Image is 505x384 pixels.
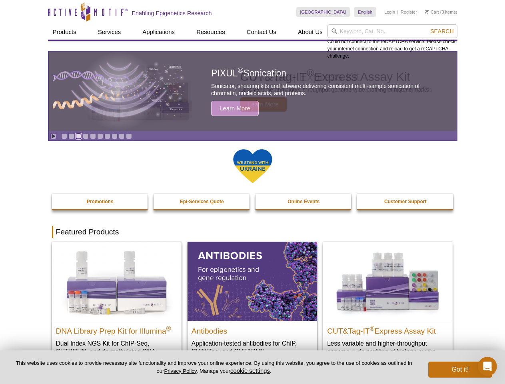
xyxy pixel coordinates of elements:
strong: Online Events [287,199,319,204]
p: Less variable and higher-throughput genome-wide profiling of histone marks​. [327,339,449,356]
sup: ® [166,325,171,332]
a: Promotions [52,194,149,209]
div: Could not connect to the reCAPTCHA service. Please check your internet connection and reload to g... [327,24,457,60]
img: CUT&Tag-IT® Express Assay Kit [323,242,453,320]
p: Dual Index NGS Kit for ChIP-Seq, CUT&RUN, and ds methylated DNA assays. [56,339,178,364]
a: Login [384,9,395,15]
iframe: Intercom live chat [478,357,497,376]
a: Go to slide 9 [119,133,125,139]
a: Resources [192,24,230,40]
a: Products [48,24,81,40]
a: Go to slide 1 [61,133,67,139]
a: Go to slide 6 [97,133,103,139]
a: Cart [425,9,439,15]
p: This website uses cookies to provide necessary site functionality and improve your online experie... [13,360,415,375]
a: Privacy Policy [164,368,196,374]
a: Register [401,9,417,15]
a: About Us [293,24,327,40]
h2: DNA Library Prep Kit for Illumina [56,323,178,335]
li: | [397,7,399,17]
a: Applications [138,24,180,40]
a: Go to slide 2 [68,133,74,139]
button: Got it! [428,362,492,378]
a: DNA Library Prep Kit for Illumina DNA Library Prep Kit for Illumina® Dual Index NGS Kit for ChIP-... [52,242,182,371]
a: Epi-Services Quote [154,194,250,209]
img: DNA Library Prep Kit for Illumina [52,242,182,320]
a: Contact Us [242,24,281,40]
button: Search [428,28,456,35]
a: Online Events [255,194,352,209]
strong: Promotions [87,199,114,204]
h2: Featured Products [52,226,453,238]
a: Go to slide 5 [90,133,96,139]
img: Your Cart [425,10,429,14]
span: Search [430,28,453,34]
a: CUT&Tag-IT® Express Assay Kit CUT&Tag-IT®Express Assay Kit Less variable and higher-throughput ge... [323,242,453,363]
sup: ® [370,325,375,332]
a: Toggle autoplay [50,133,56,139]
a: Go to slide 4 [83,133,89,139]
h2: Enabling Epigenetics Research [132,10,212,17]
a: Customer Support [357,194,454,209]
strong: Epi-Services Quote [180,199,224,204]
h2: Antibodies [192,323,313,335]
img: All Antibodies [188,242,317,320]
button: cookie settings [230,367,270,374]
img: We Stand With Ukraine [233,148,273,184]
p: Application-tested antibodies for ChIP, CUT&Tag, and CUT&RUN. [192,339,313,356]
a: English [354,7,376,17]
h2: CUT&Tag-IT Express Assay Kit [327,323,449,335]
input: Keyword, Cat. No. [327,24,457,38]
a: Services [93,24,126,40]
a: All Antibodies Antibodies Application-tested antibodies for ChIP, CUT&Tag, and CUT&RUN. [188,242,317,363]
li: (0 items) [425,7,457,17]
a: Go to slide 8 [112,133,118,139]
a: [GEOGRAPHIC_DATA] [296,7,350,17]
a: Go to slide 10 [126,133,132,139]
a: Go to slide 7 [104,133,110,139]
a: Go to slide 3 [76,133,82,139]
strong: Customer Support [384,199,426,204]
